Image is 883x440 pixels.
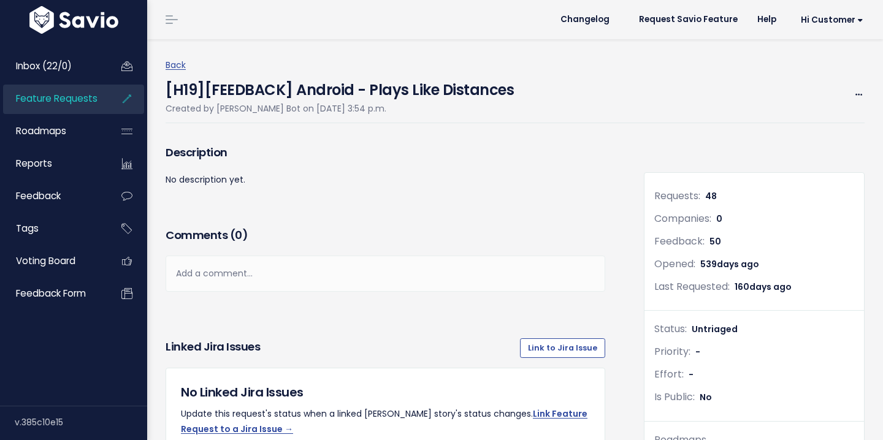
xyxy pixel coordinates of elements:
span: Feedback form [16,287,86,300]
span: Tags [16,222,39,235]
span: Roadmaps [16,124,66,137]
span: Priority: [654,344,690,358]
h3: Comments ( ) [166,227,605,244]
span: Created by [PERSON_NAME] Bot on [DATE] 3:54 p.m. [166,102,386,115]
a: Reports [3,150,102,178]
span: Hi Customer [801,15,863,25]
span: Is Public: [654,390,695,404]
span: Feedback [16,189,61,202]
a: Feedback form [3,279,102,308]
p: No description yet. [166,172,605,188]
span: Opened: [654,257,695,271]
a: Request Savio Feature [629,10,747,29]
span: Feature Requests [16,92,97,105]
span: 0 [235,227,242,243]
span: No [700,391,712,403]
span: 160 [735,281,792,293]
a: Roadmaps [3,117,102,145]
span: Companies: [654,211,711,226]
h4: [H19][FEEDBACK] Android - Plays Like Distances [166,73,514,101]
span: Changelog [560,15,610,24]
span: days ago [717,258,759,270]
a: Voting Board [3,247,102,275]
span: 48 [705,190,717,202]
span: 0 [716,213,722,225]
h5: No Linked Jira Issues [181,383,590,401]
span: - [695,346,700,358]
a: Help [747,10,786,29]
span: 539 [700,258,759,270]
span: Status: [654,322,687,336]
span: Inbox (22/0) [16,59,72,72]
a: Tags [3,214,102,243]
a: Feedback [3,182,102,210]
a: Hi Customer [786,10,873,29]
span: Feedback: [654,234,705,248]
span: Untriaged [692,323,738,335]
a: Back [166,59,186,71]
h3: Linked Jira issues [166,338,260,358]
span: Voting Board [16,254,75,267]
span: Last Requested: [654,279,730,294]
div: Add a comment... [166,256,605,292]
img: logo-white.9d6f32f41409.svg [26,6,121,34]
span: Effort: [654,367,684,381]
span: 50 [709,235,721,248]
a: Feature Requests [3,85,102,113]
span: days ago [749,281,792,293]
a: Link to Jira Issue [520,338,605,358]
span: Reports [16,157,52,170]
div: v.385c10e15 [15,406,147,438]
span: - [689,368,694,381]
h3: Description [166,144,605,161]
a: Inbox (22/0) [3,52,102,80]
p: Update this request's status when a linked [PERSON_NAME] story's status changes. [181,406,590,437]
span: Requests: [654,189,700,203]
